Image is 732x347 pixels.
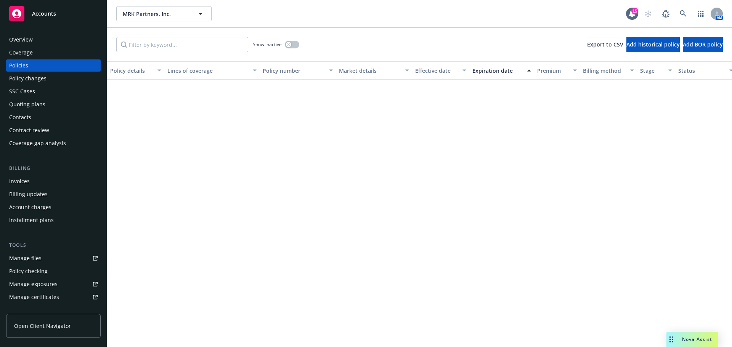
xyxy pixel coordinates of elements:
div: Expiration date [472,67,523,75]
a: Invoices [6,175,101,187]
a: Manage files [6,252,101,264]
div: 15 [631,8,638,14]
div: Installment plans [9,214,54,226]
div: Drag to move [666,332,676,347]
a: Coverage [6,46,101,59]
a: Switch app [693,6,708,21]
button: Lines of coverage [164,61,260,80]
span: Open Client Navigator [14,322,71,330]
div: Status [678,67,725,75]
a: Installment plans [6,214,101,226]
a: Billing updates [6,188,101,200]
a: SSC Cases [6,85,101,98]
div: Account charges [9,201,51,213]
a: Report a Bug [658,6,673,21]
div: Manage files [9,252,42,264]
a: Coverage gap analysis [6,137,101,149]
div: Quoting plans [9,98,45,110]
a: Overview [6,34,101,46]
a: Start snowing [640,6,656,21]
span: Show inactive [253,41,282,48]
span: Accounts [32,11,56,17]
div: Effective date [415,67,458,75]
button: Effective date [412,61,469,80]
div: Coverage gap analysis [9,137,66,149]
span: Add BOR policy [683,41,723,48]
a: Policies [6,59,101,72]
span: Add historical policy [626,41,680,48]
span: Nova Assist [682,336,712,342]
div: Manage exposures [9,278,58,290]
div: Lines of coverage [167,67,248,75]
div: Billing updates [9,188,48,200]
a: Manage claims [6,304,101,316]
div: Market details [339,67,401,75]
div: Invoices [9,175,30,187]
a: Policy checking [6,265,101,277]
a: Contacts [6,111,101,123]
button: Billing method [580,61,637,80]
div: Policy checking [9,265,48,277]
button: Nova Assist [666,332,718,347]
a: Account charges [6,201,101,213]
a: Contract review [6,124,101,136]
a: Manage certificates [6,291,101,303]
div: Manage claims [9,304,48,316]
div: Contract review [9,124,49,136]
div: Coverage [9,46,33,59]
button: Market details [336,61,412,80]
a: Policy changes [6,72,101,85]
a: Search [676,6,691,21]
div: Policy details [110,67,153,75]
button: Add BOR policy [683,37,723,52]
button: Export to CSV [587,37,623,52]
div: Stage [640,67,664,75]
div: Policy changes [9,72,47,85]
button: Expiration date [469,61,534,80]
div: Billing [6,165,101,172]
button: MRK Partners, Inc. [116,6,212,21]
span: Export to CSV [587,41,623,48]
div: Manage certificates [9,291,59,303]
button: Policy details [107,61,164,80]
a: Accounts [6,3,101,24]
div: SSC Cases [9,85,35,98]
button: Stage [637,61,675,80]
div: Billing method [583,67,626,75]
div: Policies [9,59,28,72]
button: Policy number [260,61,336,80]
a: Manage exposures [6,278,101,290]
button: Add historical policy [626,37,680,52]
input: Filter by keyword... [116,37,248,52]
span: MRK Partners, Inc. [123,10,189,18]
div: Overview [9,34,33,46]
div: Tools [6,241,101,249]
div: Premium [537,67,568,75]
button: Premium [534,61,580,80]
div: Policy number [263,67,324,75]
a: Quoting plans [6,98,101,110]
div: Contacts [9,111,31,123]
